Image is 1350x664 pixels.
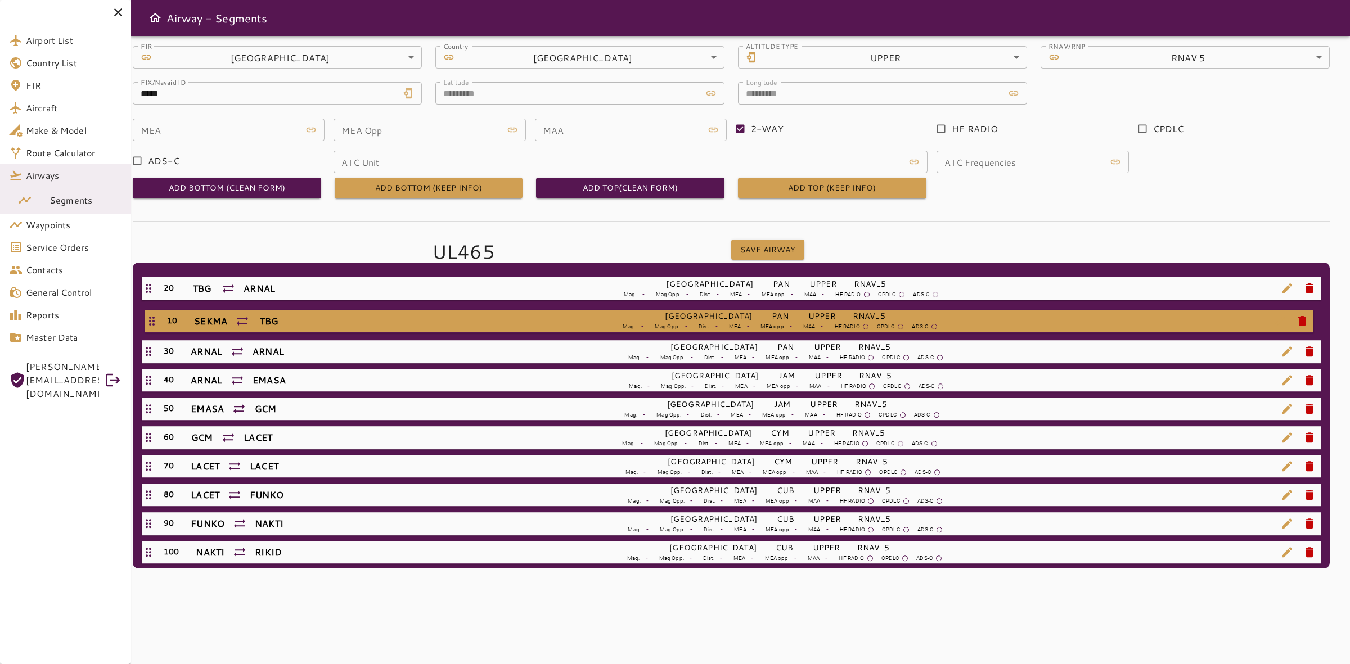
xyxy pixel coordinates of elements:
[26,360,99,400] span: [PERSON_NAME][EMAIL_ADDRESS][DOMAIN_NAME]
[141,77,186,87] label: FIX/Navaid ID
[762,46,1027,69] div: UPPER
[166,9,268,27] h6: Airway - Segments
[432,240,731,263] h4: UL465
[335,178,523,198] button: Add Bottom (Keep info)
[26,101,121,115] span: Aircraft
[141,41,152,51] label: FIR
[26,308,121,322] span: Reports
[26,34,121,47] span: Airport List
[133,178,321,198] button: Add Bottom (Clean form)
[746,77,777,87] label: Longitude
[49,193,121,207] span: Segments
[459,46,724,69] div: [GEOGRAPHIC_DATA]
[26,286,121,299] span: General Control
[1048,41,1085,51] label: RNAV/RNP
[144,7,166,29] button: Open drawer
[26,241,121,254] span: Service Orders
[1153,122,1184,135] span: CPDLC
[156,46,422,69] div: [GEOGRAPHIC_DATA]
[746,41,798,51] label: ALTITUDE TYPE
[952,122,998,135] span: HF RADIO
[26,124,121,137] span: Make & Model
[26,146,121,160] span: Route Calculator
[443,41,468,51] label: Country
[443,77,469,87] label: Latitude
[26,218,121,232] span: Waypoints
[731,240,804,260] button: Save Airway
[26,79,121,92] span: FIR
[26,169,121,182] span: Airways
[148,154,179,168] span: ADS-C
[26,56,121,70] span: Country List
[26,263,121,277] span: Contacts
[536,178,724,198] button: Add Top(Clean form)
[1064,46,1330,69] div: RNAV 5
[738,178,926,198] button: Add Top (Keep info)
[751,122,784,135] span: 2-WAY
[26,331,121,344] span: Master Data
